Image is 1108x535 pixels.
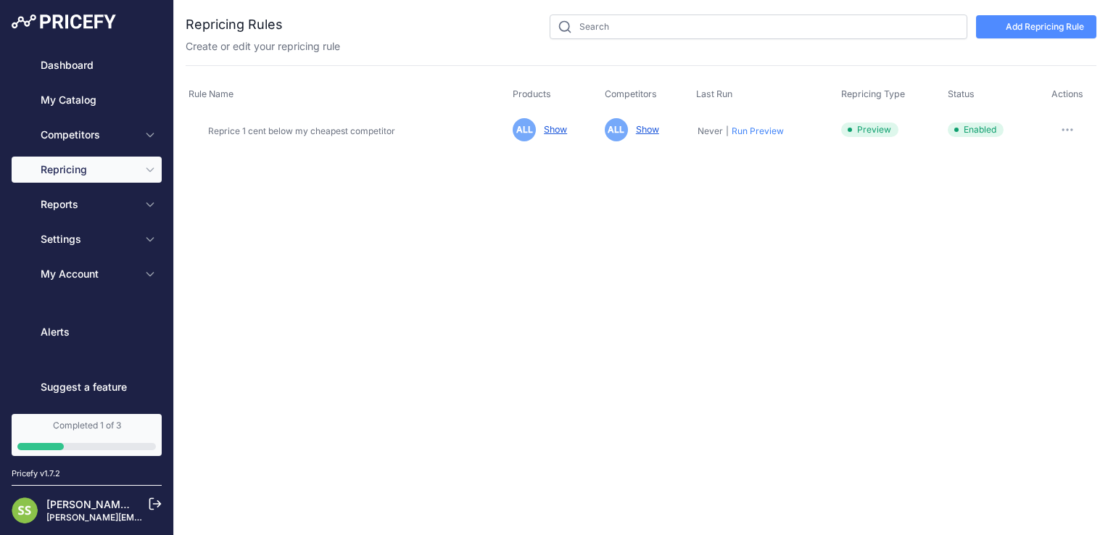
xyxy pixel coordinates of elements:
[186,39,340,54] p: Create or edit your repricing rule
[41,197,136,212] span: Reports
[12,87,162,113] a: My Catalog
[41,232,136,246] span: Settings
[513,88,551,99] span: Products
[12,52,162,78] a: Dashboard
[12,14,116,29] img: Pricefy Logo
[724,125,730,137] div: |
[696,125,724,137] div: Never
[513,118,536,141] span: ALL
[41,162,136,177] span: Repricing
[605,118,628,141] span: ALL
[976,15,1096,38] a: Add Repricing Rule
[538,124,567,135] a: Show
[630,124,659,135] a: Show
[841,123,898,137] span: Preview
[605,88,657,99] span: Competitors
[12,122,162,148] button: Competitors
[1051,88,1083,99] span: Actions
[12,52,162,400] nav: Sidebar
[12,191,162,217] button: Reports
[948,88,975,99] span: Status
[208,125,395,136] a: Reprice 1 cent below my cheapest competitor
[17,420,156,431] div: Completed 1 of 3
[948,123,1004,137] span: Enabled
[41,128,136,142] span: Competitors
[732,125,784,137] button: Run Preview
[41,267,136,281] span: My Account
[696,88,732,99] span: Last Run
[12,319,162,345] a: Alerts
[550,14,967,39] input: Search
[12,414,162,456] a: Completed 1 of 3
[841,88,905,99] span: Repricing Type
[12,157,162,183] button: Repricing
[12,261,162,287] button: My Account
[12,226,162,252] button: Settings
[186,14,283,35] h2: Repricing Rules
[189,88,233,99] span: Rule Name
[12,468,60,480] div: Pricefy v1.7.2
[46,498,216,510] a: [PERSON_NAME] [PERSON_NAME]
[46,512,342,523] a: [PERSON_NAME][EMAIL_ADDRESS][PERSON_NAME][DOMAIN_NAME]
[12,374,162,400] a: Suggest a feature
